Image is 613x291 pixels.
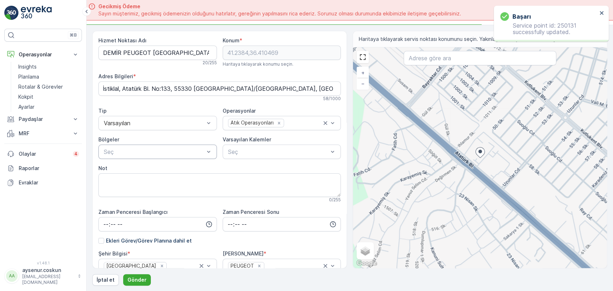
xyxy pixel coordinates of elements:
label: Bölgeler [98,136,119,142]
p: Operasyonlar [19,51,68,58]
a: Layers [357,243,373,259]
p: Olaylar [19,150,69,158]
p: Paydaşlar [19,116,68,123]
p: Insights [18,63,37,70]
span: v 1.48.1 [4,261,82,265]
p: 20 / 255 [203,60,217,66]
p: Raporlar [19,165,79,172]
div: Remove SAMSUN [158,263,166,269]
div: [GEOGRAPHIC_DATA] [104,262,157,270]
p: Rotalar & Görevler [18,83,63,90]
label: Operasyonlar [223,108,256,114]
a: Raporlar [4,161,82,175]
button: Paydaşlar [4,112,82,126]
div: Remove PEUGEOT [255,263,263,269]
img: Google [355,259,379,268]
label: Adres Bilgileri [98,73,133,79]
a: Uzaklaştır [357,78,368,89]
button: close [599,10,604,17]
span: Sayın müşterimiz, gecikmiş ödemenizin olduğunu hatırlatır, gereğinin yapılmasını rica ederiz. Sor... [98,10,461,17]
div: PEUGEOT [228,262,255,270]
span: + [361,70,364,76]
p: 58 / 1000 [323,96,341,102]
a: Evraklar [4,175,82,190]
label: Zaman Penceresi Sonu [223,209,279,215]
img: logo_light-DOdMpM7g.png [21,6,52,20]
a: Bu bölgeyi Google Haritalar'da açın (yeni pencerede açılır) [355,259,379,268]
div: Remove Atık Operasyonları [275,120,283,126]
p: MRF [19,130,68,137]
a: Yakınlaştır [357,67,368,78]
a: Olaylar4 [4,147,82,161]
button: Operasyonlar [4,47,82,62]
p: Planlama [18,73,39,80]
label: Tip [98,108,107,114]
label: Hizmet Noktası Adı [98,37,147,43]
span: − [361,80,365,86]
p: Service point id: 250131 successfully updated. [500,22,597,35]
p: 4 [74,151,78,157]
label: Varsayılan Kalemler [223,136,271,142]
button: AAaysenur.coskun[EMAIL_ADDRESS][DOMAIN_NAME] [4,267,82,285]
button: Gönder [123,274,151,286]
div: Atık Operasyonları [228,119,275,127]
p: Seç [104,147,204,156]
p: Ayarlar [18,103,34,111]
p: [EMAIL_ADDRESS][DOMAIN_NAME] [22,274,74,285]
a: Rotalar & Görevler [15,82,82,92]
a: Ayarlar [15,102,82,112]
p: 0 / 255 [329,197,341,203]
label: Zaman Penceresi Başlangıcı [98,209,168,215]
div: AA [6,270,18,282]
span: Haritaya tıklayarak konumu seçin. [223,61,293,67]
label: Konum [223,37,240,43]
span: Haritaya tıklayarak servis noktası konumunu seçin. Yakınlaştırmak için bir adres arayabilirsiniz. [359,36,579,43]
p: İptal et [97,276,115,283]
a: View Fullscreen [357,52,368,62]
p: Ekleri Görev/Görev Planına dahil et [106,237,192,244]
h3: başarı [512,12,531,21]
label: Not [98,165,107,171]
p: Gönder [127,276,147,283]
p: ⌘B [70,32,77,38]
button: İptal et [92,274,119,286]
a: Kokpit [15,92,82,102]
label: Şehir Bilgisi [98,250,127,257]
p: Kokpit [18,93,33,100]
span: Gecikmiş Ödeme [98,3,461,10]
p: Evraklar [19,179,79,186]
button: MRF [4,126,82,141]
a: Insights [15,62,82,72]
a: Planlama [15,72,82,82]
label: [PERSON_NAME] [223,250,264,257]
p: Seç [228,147,329,156]
p: aysenur.coskun [22,267,74,274]
img: logo [4,6,19,20]
input: Adrese göre ara [404,51,556,65]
